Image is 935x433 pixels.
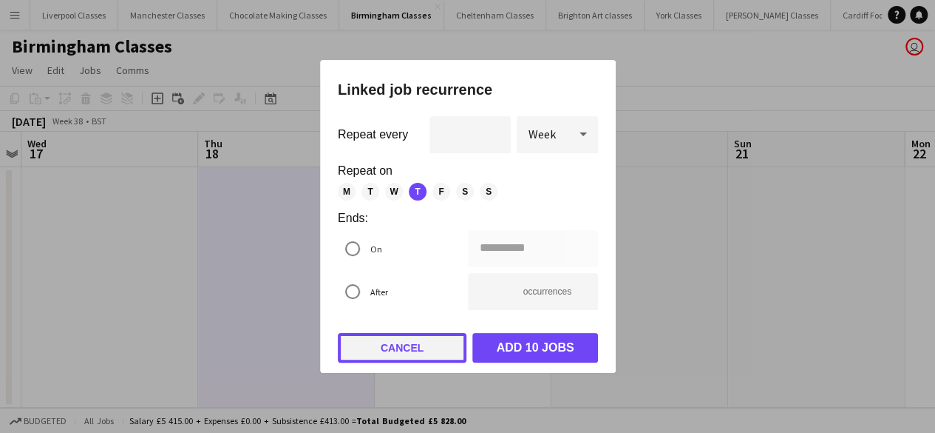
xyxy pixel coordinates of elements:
[338,129,408,141] label: Repeat every
[528,127,556,141] span: Week
[367,238,382,261] label: On
[456,183,474,201] span: S
[338,183,598,201] mat-chip-listbox: Repeat weekly
[338,212,598,224] label: Ends:
[338,165,598,177] label: Repeat on
[432,183,450,201] span: F
[338,78,598,101] h1: Linked job recurrence
[361,183,379,201] span: T
[367,281,388,303] label: After
[338,333,466,363] button: Cancel
[472,333,598,363] button: Add 10 jobs
[409,183,426,201] span: T
[385,183,403,201] span: W
[338,183,356,201] span: M
[480,183,497,201] span: S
